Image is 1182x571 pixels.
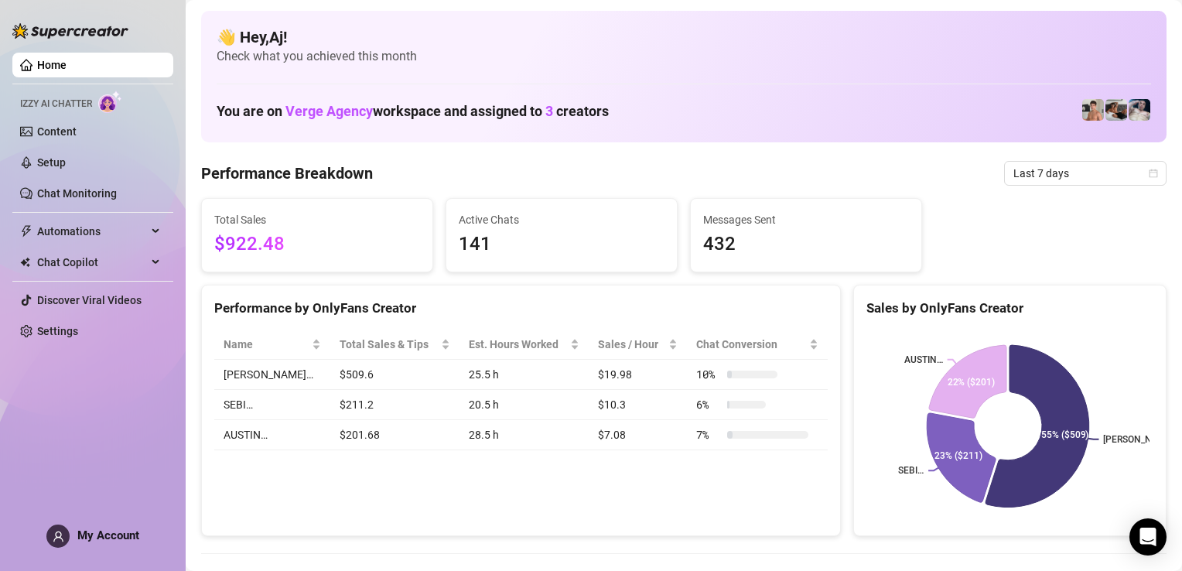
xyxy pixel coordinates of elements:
[459,390,589,420] td: 20.5 h
[459,360,589,390] td: 25.5 h
[37,219,147,244] span: Automations
[904,354,942,365] text: AUSTIN…
[469,336,568,353] div: Est. Hours Worked
[217,48,1151,65] span: Check what you achieved this month
[214,230,420,259] span: $922.48
[696,336,806,353] span: Chat Conversion
[696,366,721,383] span: 10 %
[589,420,687,450] td: $7.08
[1129,99,1150,121] img: SEBI
[37,294,142,306] a: Discover Viral Videos
[214,360,330,390] td: [PERSON_NAME]…
[285,103,373,119] span: Verge Agency
[37,250,147,275] span: Chat Copilot
[703,230,909,259] span: 432
[866,298,1153,319] div: Sales by OnlyFans Creator
[37,156,66,169] a: Setup
[687,330,828,360] th: Chat Conversion
[217,103,609,120] h1: You are on workspace and assigned to creators
[37,187,117,200] a: Chat Monitoring
[77,528,139,542] span: My Account
[37,125,77,138] a: Content
[1105,99,1127,121] img: Logan Blake
[459,420,589,450] td: 28.5 h
[37,325,78,337] a: Settings
[330,420,459,450] td: $201.68
[20,97,92,111] span: Izzy AI Chatter
[214,330,330,360] th: Name
[201,162,373,184] h4: Performance Breakdown
[898,466,924,477] text: SEBI…
[217,26,1151,48] h4: 👋 Hey, Aj !
[1013,162,1157,185] span: Last 7 days
[589,390,687,420] td: $10.3
[696,426,721,443] span: 7 %
[1104,434,1181,445] text: [PERSON_NAME]…
[598,336,665,353] span: Sales / Hour
[20,225,32,238] span: thunderbolt
[330,360,459,390] td: $509.6
[53,531,64,542] span: user
[214,298,828,319] div: Performance by OnlyFans Creator
[545,103,553,119] span: 3
[98,91,122,113] img: AI Chatter
[340,336,437,353] span: Total Sales & Tips
[589,330,687,360] th: Sales / Hour
[214,390,330,420] td: SEBI…
[12,23,128,39] img: logo-BBDzfeDw.svg
[330,330,459,360] th: Total Sales & Tips
[224,336,309,353] span: Name
[459,211,664,228] span: Active Chats
[37,59,67,71] a: Home
[459,230,664,259] span: 141
[1149,169,1158,178] span: calendar
[330,390,459,420] td: $211.2
[696,396,721,413] span: 6 %
[1129,518,1167,556] div: Open Intercom Messenger
[703,211,909,228] span: Messages Sent
[1082,99,1104,121] img: AUSTIN
[214,420,330,450] td: AUSTIN…
[214,211,420,228] span: Total Sales
[589,360,687,390] td: $19.98
[20,257,30,268] img: Chat Copilot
